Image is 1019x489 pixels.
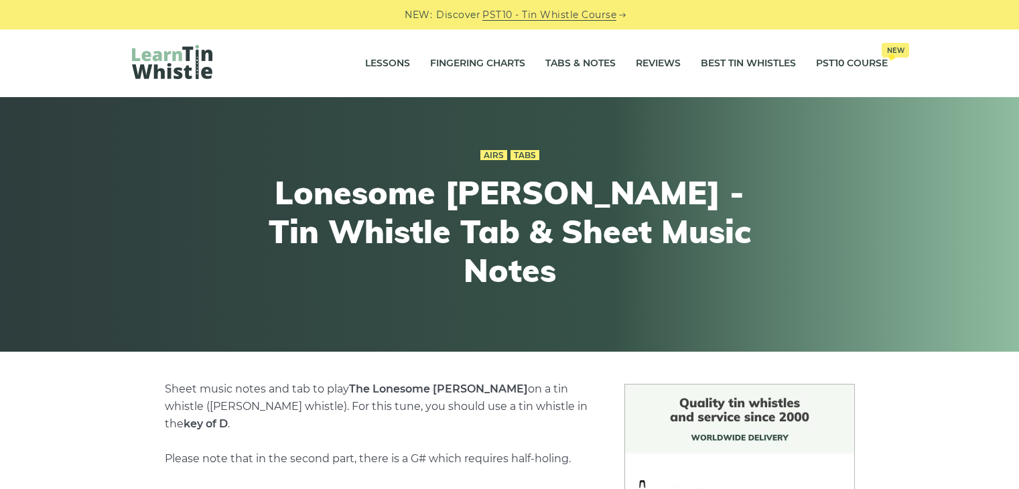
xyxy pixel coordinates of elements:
strong: key of D [184,417,228,430]
p: Sheet music notes and tab to play on a tin whistle ([PERSON_NAME] whistle). For this tune, you sh... [165,380,592,468]
h1: Lonesome [PERSON_NAME] - Tin Whistle Tab & Sheet Music Notes [263,173,756,289]
a: Reviews [636,47,681,80]
img: LearnTinWhistle.com [132,45,212,79]
strong: The Lonesome [PERSON_NAME] [349,382,528,395]
a: Lessons [365,47,410,80]
span: New [882,43,909,58]
a: Best Tin Whistles [701,47,796,80]
a: Tabs [511,150,539,161]
a: PST10 CourseNew [816,47,888,80]
a: Tabs & Notes [545,47,616,80]
a: Airs [480,150,507,161]
a: Fingering Charts [430,47,525,80]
